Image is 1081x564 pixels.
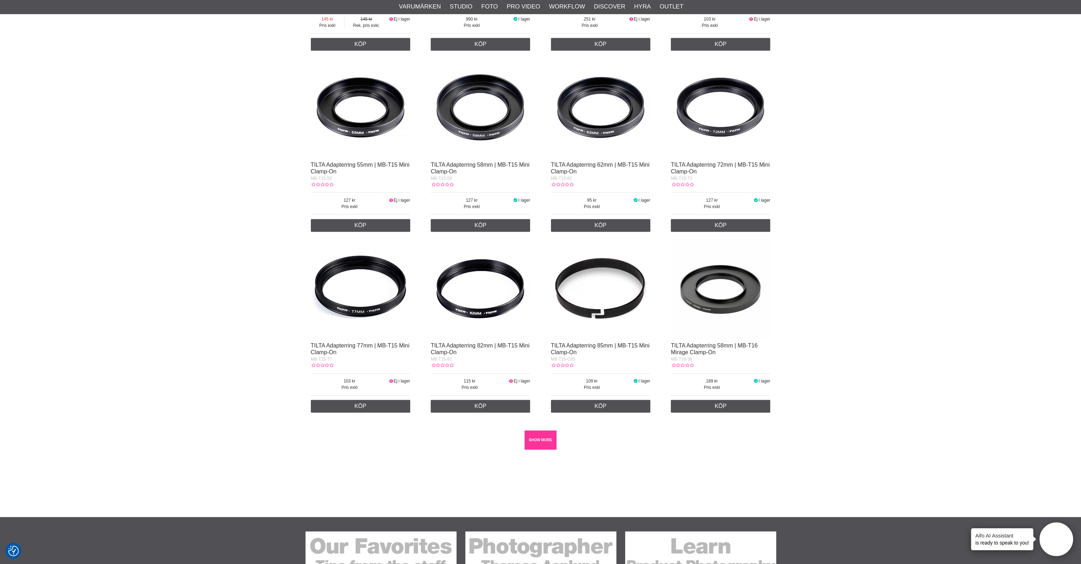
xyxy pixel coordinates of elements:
[551,58,650,157] img: TILTA Adapterring 62mm | MB-T15 Mini Clamp-On
[431,384,508,391] span: Pris exkl
[753,379,759,384] i: I lager
[551,182,574,188] div: Kundbetyg: 0
[594,2,625,11] a: Discover
[671,357,692,362] span: MB-T16-58
[975,532,1029,539] h4: Aifo AI Assistant
[431,197,513,203] span: 127
[8,545,19,557] button: Samtyckesinställningar
[551,378,633,384] span: 109
[671,38,770,51] a: Köp
[633,198,639,203] i: I lager
[754,17,771,22] span: Ej i lager
[431,343,529,355] a: TILTA Adapterring 82mm | MB-T15 Mini Clamp-On
[634,17,650,22] span: Ej i lager
[431,203,513,210] span: Pris exkl
[513,379,530,384] span: Ej i lager
[634,2,651,11] a: Hyra
[431,58,530,157] img: TILTA Adapterring 58mm | MB-T15 Mini Clamp-On
[394,17,410,22] span: Ej i lager
[431,22,513,29] span: Pris exkl
[671,219,770,232] a: Köp
[551,197,633,203] span: 95
[388,379,394,384] i: Ej i lager
[551,38,650,51] a: Köp
[671,22,749,29] span: Pris exkl
[671,162,769,174] a: TILTA Adapterring 72mm | MB-T15 Mini Clamp-On
[671,362,693,369] div: Kundbetyg: 0
[671,203,753,210] span: Pris exkl
[551,176,572,181] span: MB-T15-62
[749,17,754,22] i: Ej i lager
[311,203,389,210] span: Pris exkl
[311,38,410,51] a: Köp
[431,176,452,181] span: MB-T15-58
[518,17,530,22] span: I lager
[628,17,634,22] i: Ej i lager
[431,219,530,232] a: Köp
[671,197,753,203] span: 127
[671,343,757,355] a: TILTA Adapterring 58mm | MB-T16 Mirage Clamp-On
[551,400,650,413] a: Köp
[671,182,693,188] div: Kundbetyg: 0
[551,162,650,174] a: TILTA Adapterring 62mm | MB-T15 Mini Clamp-On
[311,58,410,157] img: TILTA Adapterring 55mm | MB-T15 Mini Clamp-On
[311,357,332,362] span: MB-T15-77
[549,2,585,11] a: Workflow
[551,219,650,232] a: Köp
[524,430,557,450] a: SHOW MORE
[759,379,770,384] span: I lager
[311,378,389,384] span: 103
[508,379,514,384] i: Ej i lager
[394,379,410,384] span: Ej i lager
[311,384,389,391] span: Pris exkl
[388,198,394,203] i: Ej i lager
[399,2,441,11] a: Varumärken
[633,379,639,384] i: I lager
[431,182,453,188] div: Kundbetyg: 0
[311,182,333,188] div: Kundbetyg: 0
[551,239,650,338] img: TILTA Adapterring 85mm | MB-T15 Mini Clamp-On
[671,16,749,22] span: 103
[513,17,518,22] i: I lager
[311,219,410,232] a: Köp
[388,17,394,22] i: Ej i lager
[551,203,633,210] span: Pris exkl
[671,378,753,384] span: 189
[481,2,498,11] a: Foto
[311,176,332,181] span: MB-T15-55
[671,239,770,338] img: TILTA Adapterring 58mm | MB-T16 Mirage Clamp-On
[311,16,344,22] span: 145
[638,379,650,384] span: I lager
[671,176,692,181] span: MB-T15-72
[507,2,540,11] a: Pro Video
[753,198,759,203] i: I lager
[311,343,409,355] a: TILTA Adapterring 77mm | MB-T15 Mini Clamp-On
[671,400,770,413] a: Köp
[551,16,629,22] span: 251
[311,197,389,203] span: 127
[311,239,410,338] img: TILTA Adapterring 77mm | MB-T15 Mini Clamp-On
[311,22,344,29] span: Pris exkl
[759,198,770,203] span: I lager
[513,198,518,203] i: I lager
[551,343,650,355] a: TILTA Adapterring 85mm | MB-T15 Mini Clamp-On
[671,58,770,157] img: TILTA Adapterring 72mm | MB-T15 Mini Clamp-On
[971,528,1033,550] div: is ready to speak to you!
[311,362,333,369] div: Kundbetyg: 0
[638,198,650,203] span: I lager
[431,378,508,384] span: 115
[344,16,388,22] span: 145
[551,22,629,29] span: Pris exkl
[311,162,409,174] a: TILTA Adapterring 55mm | MB-T15 Mini Clamp-On
[551,362,574,369] div: Kundbetyg: 0
[431,239,530,338] img: TILTA Adapterring 82mm | MB-T15 Mini Clamp-On
[551,357,575,362] span: MB-T15-C85
[431,362,453,369] div: Kundbetyg: 0
[8,546,19,556] img: Revisit consent button
[659,2,683,11] a: Outlet
[518,198,530,203] span: I lager
[450,2,472,11] a: Studio
[551,384,633,391] span: Pris exkl
[431,38,530,51] a: Köp
[431,357,452,362] span: MB-T15-82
